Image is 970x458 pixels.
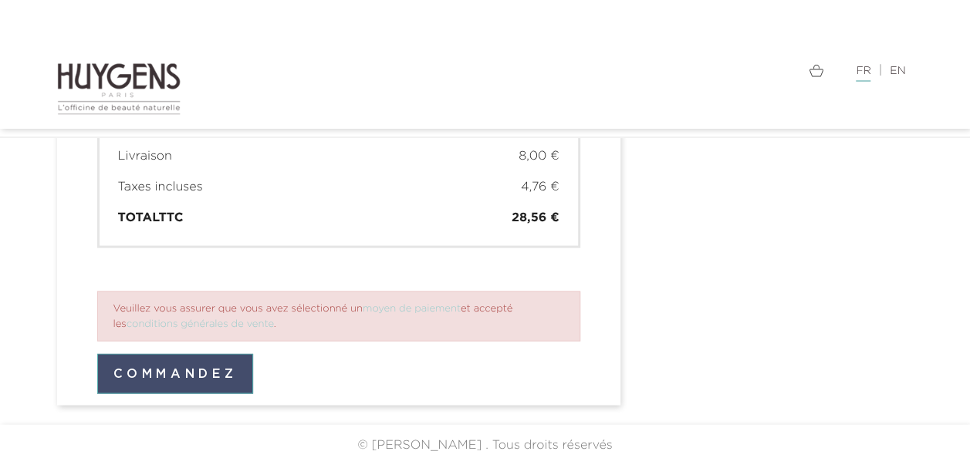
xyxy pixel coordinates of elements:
[363,303,461,313] a: moyen de paiement
[112,140,393,171] td: Livraison
[392,171,565,202] td: 4,76 €
[392,140,565,171] td: 8,00 €
[112,171,393,202] td: Taxes incluses
[497,62,914,80] div: |
[97,291,580,341] article: Veuillez vous assurer que vous avez sélectionné un et accepté les .
[112,202,393,233] td: TTC
[127,318,274,328] a: conditions générales de vente
[97,353,254,393] button: Commandez
[118,211,159,224] span: Total
[57,62,181,116] img: Huygens logo
[392,202,565,233] td: 28,56 €
[12,436,958,454] div: © [PERSON_NAME] . Tous droits réservés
